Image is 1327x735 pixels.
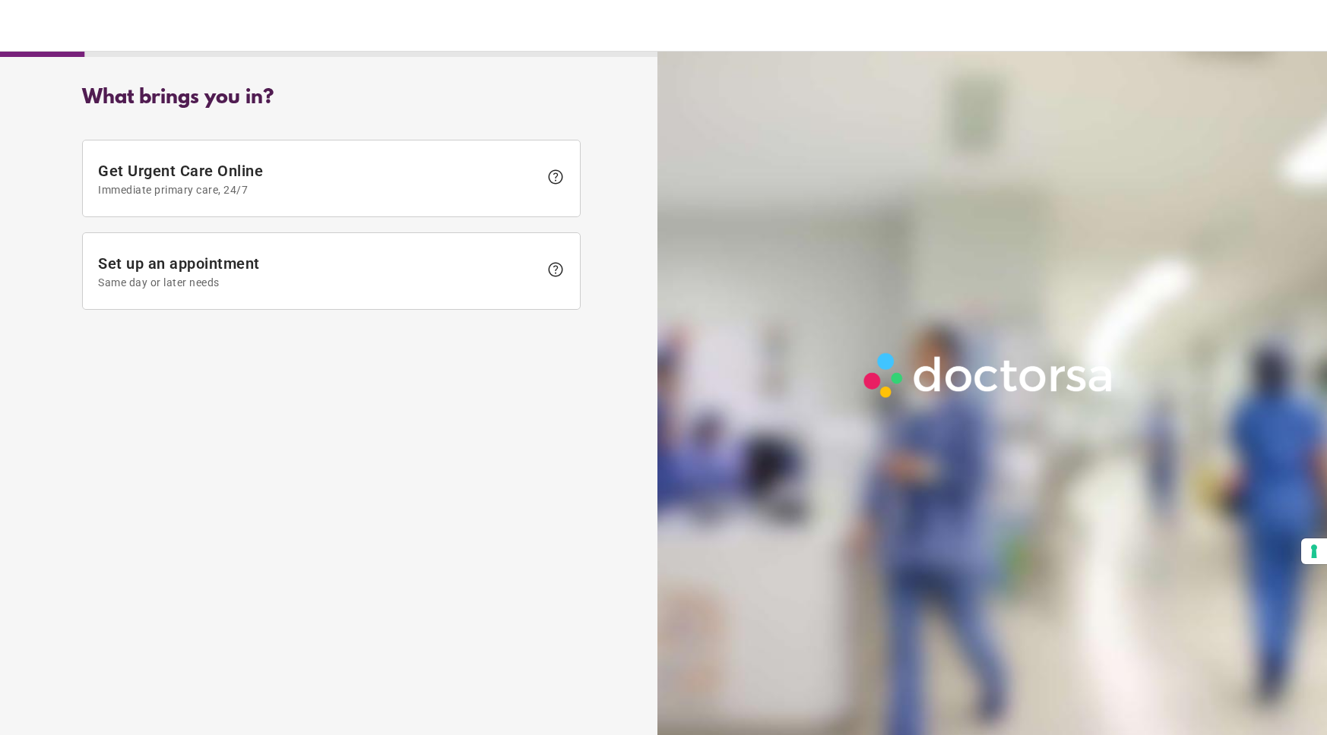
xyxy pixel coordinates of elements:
[1301,538,1327,564] button: Your consent preferences for tracking technologies
[546,260,565,279] span: help
[82,87,581,109] div: What brings you in?
[98,276,539,289] span: Same day or later needs
[98,184,539,196] span: Immediate primary care, 24/7
[546,168,565,186] span: help
[98,162,539,196] span: Get Urgent Care Online
[98,254,539,289] span: Set up an appointment
[857,345,1122,405] img: Logo-Doctorsa-trans-White-partial-flat.png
